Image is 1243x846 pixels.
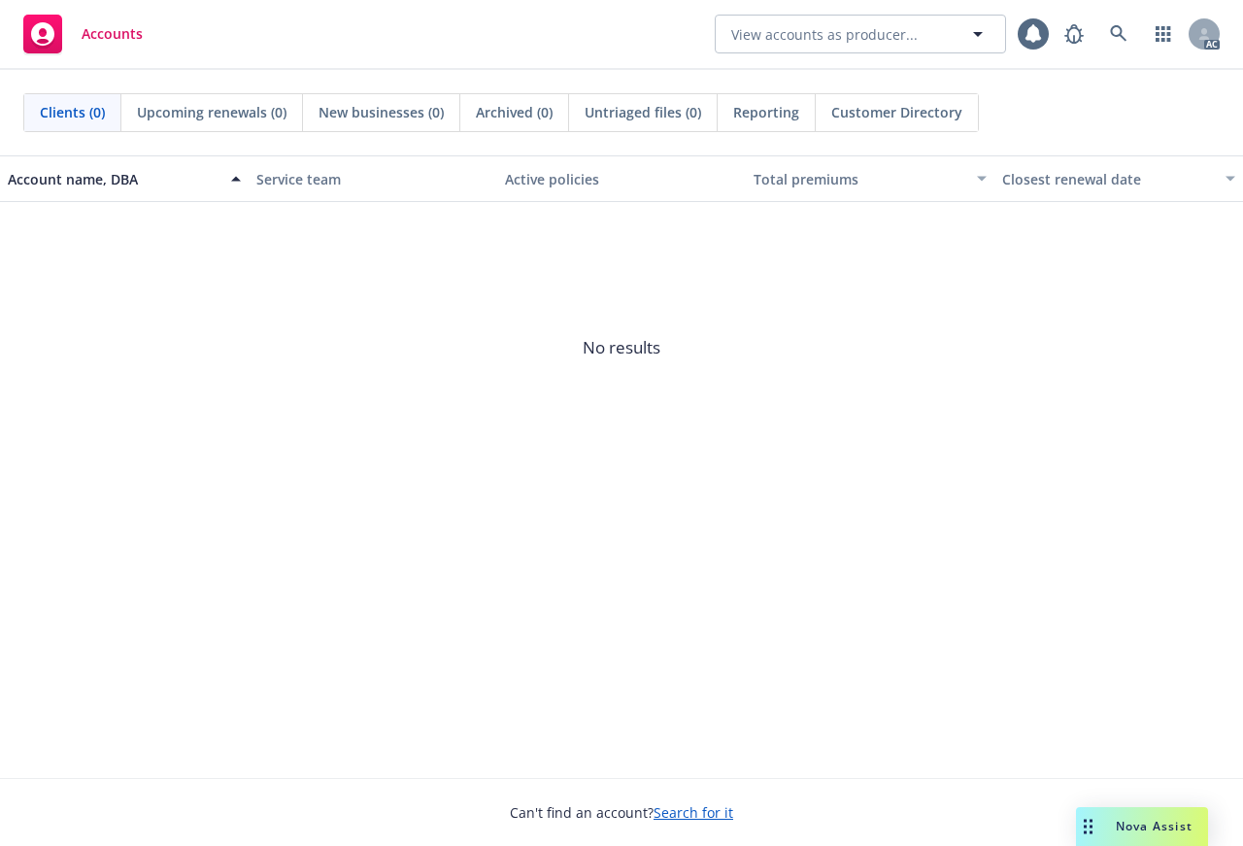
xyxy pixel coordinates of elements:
span: View accounts as producer... [731,24,918,45]
div: Total premiums [754,169,965,189]
button: Active policies [497,155,746,202]
a: Search [1099,15,1138,53]
span: Untriaged files (0) [585,102,701,122]
a: Accounts [16,7,151,61]
span: Can't find an account? [510,802,733,823]
span: Reporting [733,102,799,122]
span: Nova Assist [1116,818,1193,834]
a: Search for it [654,803,733,822]
a: Report a Bug [1055,15,1093,53]
div: Closest renewal date [1002,169,1214,189]
div: Drag to move [1076,807,1100,846]
span: Archived (0) [476,102,553,122]
a: Switch app [1144,15,1183,53]
span: New businesses (0) [319,102,444,122]
div: Service team [256,169,489,189]
span: Upcoming renewals (0) [137,102,286,122]
button: Nova Assist [1076,807,1208,846]
span: Clients (0) [40,102,105,122]
button: View accounts as producer... [715,15,1006,53]
div: Active policies [505,169,738,189]
button: Closest renewal date [994,155,1243,202]
span: Customer Directory [831,102,962,122]
span: Accounts [82,26,143,42]
button: Service team [249,155,497,202]
button: Total premiums [746,155,994,202]
div: Account name, DBA [8,169,219,189]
